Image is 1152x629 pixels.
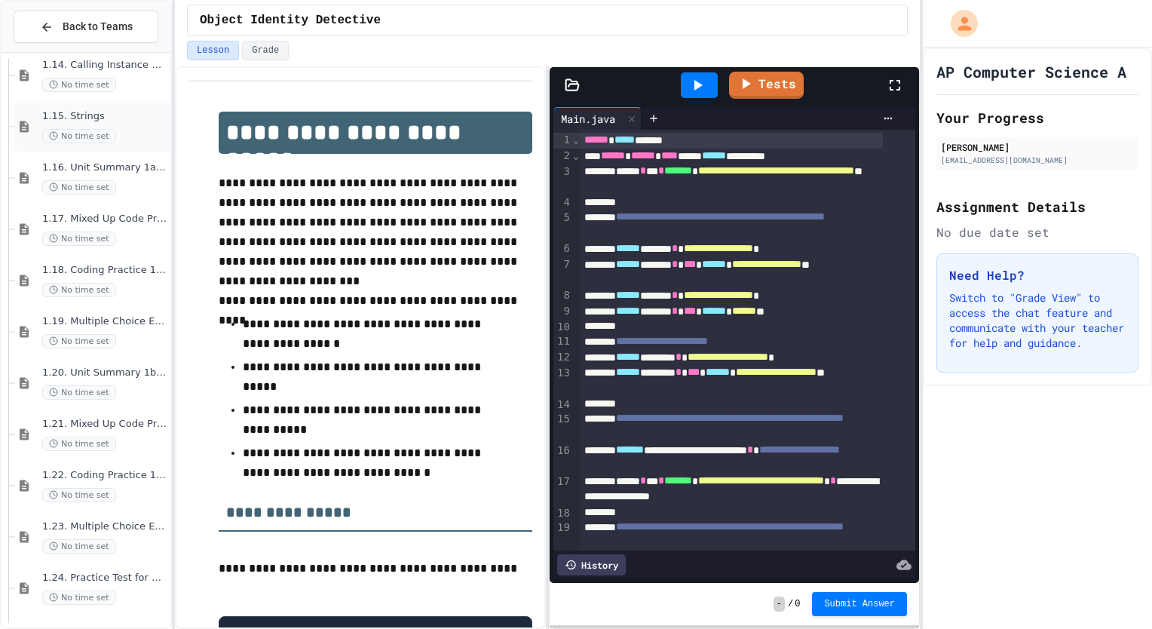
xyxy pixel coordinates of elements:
div: 12 [553,350,572,366]
div: 9 [553,304,572,320]
div: [PERSON_NAME] [941,140,1134,154]
div: 13 [553,366,572,397]
span: Submit Answer [824,598,895,610]
div: My Account [935,6,982,41]
div: 19 [553,520,572,552]
div: History [557,554,626,575]
div: 10 [553,320,572,335]
button: Lesson [187,41,239,60]
a: Tests [729,72,804,99]
span: Back to Teams [63,19,133,35]
h2: Your Progress [936,107,1138,128]
div: [EMAIL_ADDRESS][DOMAIN_NAME] [941,155,1134,166]
span: / [788,598,793,610]
div: 11 [553,334,572,350]
span: - [774,597,785,612]
span: Fold line [572,149,580,161]
div: 17 [553,474,572,506]
span: Object Identity Detective [200,11,381,29]
div: 4 [553,195,572,210]
p: Switch to "Grade View" to access the chat feature and communicate with your teacher for help and ... [949,290,1126,351]
div: 18 [553,506,572,521]
div: 16 [553,443,572,475]
span: 1.16. Unit Summary 1a (1.1-1.6) [42,161,167,174]
span: 1.21. Mixed Up Code Practice 1b (1.7-1.15) [42,418,167,431]
span: 1.15. Strings [42,110,167,123]
button: Back to Teams [14,11,158,43]
span: No time set [42,78,116,92]
span: No time set [42,283,116,297]
div: No due date set [936,223,1138,241]
h3: Need Help? [949,266,1126,284]
div: 5 [553,210,572,242]
span: No time set [42,232,116,246]
h2: Assignment Details [936,196,1138,217]
span: 1.23. Multiple Choice Exercises for Unit 1b (1.9-1.15) [42,520,167,533]
div: 2 [553,149,572,164]
span: 1.18. Coding Practice 1a (1.1-1.6) [42,264,167,277]
div: 14 [553,397,572,413]
div: Main.java [553,107,642,130]
span: No time set [42,539,116,554]
button: Grade [242,41,289,60]
span: No time set [42,180,116,195]
span: 0 [795,598,800,610]
h1: AP Computer Science A [936,61,1126,82]
div: 7 [553,257,572,289]
div: 8 [553,288,572,304]
span: No time set [42,437,116,451]
div: Main.java [553,111,623,127]
span: 1.19. Multiple Choice Exercises for Unit 1a (1.1-1.6) [42,315,167,328]
span: 1.22. Coding Practice 1b (1.7-1.15) [42,469,167,482]
div: 3 [553,164,572,196]
span: 1.17. Mixed Up Code Practice 1.1-1.6 [42,213,167,226]
span: No time set [42,334,116,348]
span: 1.20. Unit Summary 1b (1.7-1.15) [42,367,167,379]
span: No time set [42,385,116,400]
span: Fold line [572,133,580,146]
span: No time set [42,129,116,143]
span: No time set [42,488,116,502]
span: No time set [42,591,116,605]
span: 1.24. Practice Test for Objects (1.12-1.14) [42,572,167,585]
span: 1.14. Calling Instance Methods [42,59,167,72]
button: Submit Answer [812,592,907,616]
div: 1 [553,133,572,149]
div: 6 [553,241,572,257]
div: 15 [553,412,572,443]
